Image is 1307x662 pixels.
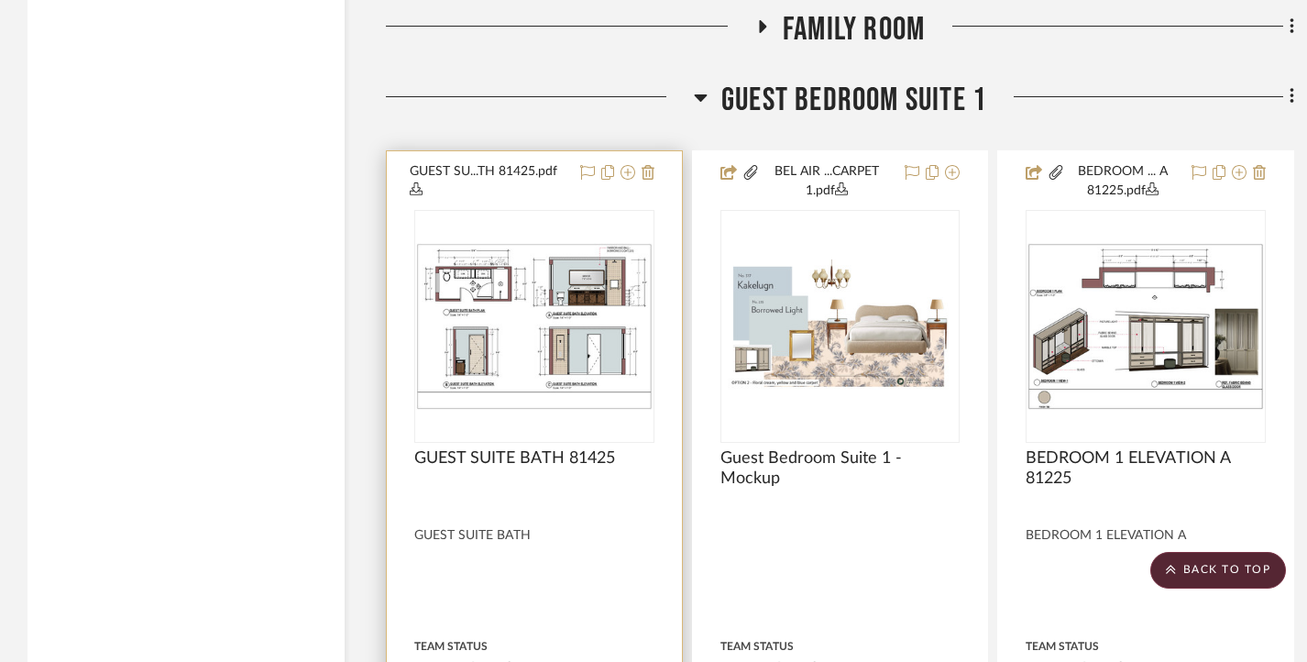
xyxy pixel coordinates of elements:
img: Guest Bedroom Suite 1 - Mockup [722,259,959,392]
div: Team Status [720,638,794,655]
button: GUEST SU...TH 81425.pdf [410,162,569,201]
div: Team Status [414,638,488,655]
span: Guest Bedroom Suite 1 [721,81,986,120]
div: 0 [415,211,653,442]
div: Team Status [1026,638,1099,655]
span: GUEST SUITE BATH 81425 [414,448,615,469]
button: BEDROOM ... A 81225.pdf [1065,162,1181,201]
div: 0 [721,211,960,442]
span: BEDROOM 1 ELEVATION A 81225 [1026,448,1266,489]
span: Guest Bedroom Suite 1 - Mockup [720,448,961,489]
button: BEL AIR ...CARPET 1.pdf [760,162,895,201]
scroll-to-top-button: BACK TO TOP [1150,552,1286,589]
img: GUEST SUITE BATH 81425 [416,243,653,410]
span: Family Room [783,10,925,50]
img: BEDROOM 1 ELEVATION A 81225 [1027,243,1264,410]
